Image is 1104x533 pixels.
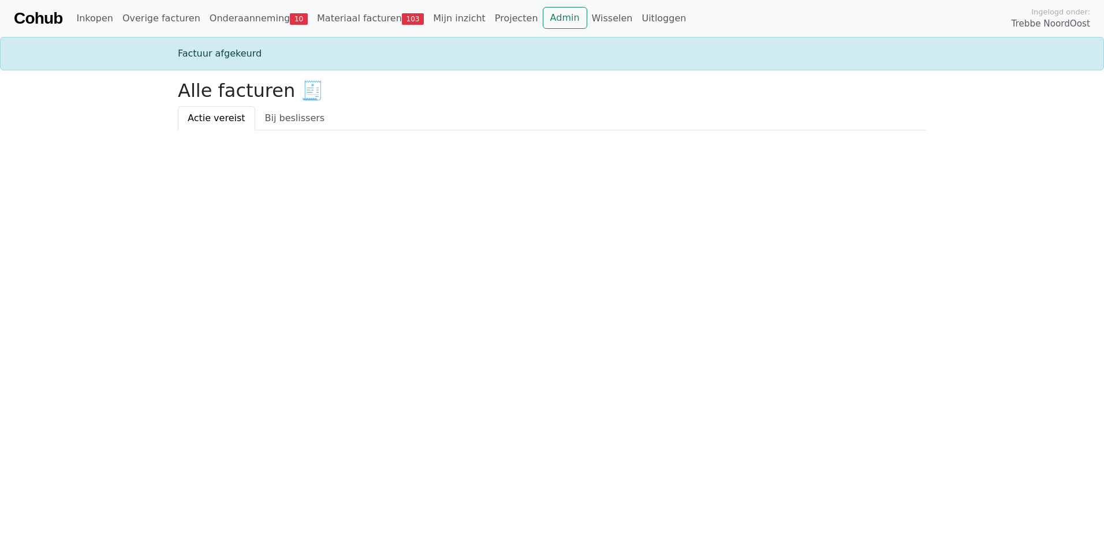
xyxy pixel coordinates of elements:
a: Uitloggen [637,7,691,30]
a: Mijn inzicht [428,7,490,30]
a: Overige facturen [118,7,205,30]
span: Ingelogd onder: [1031,6,1090,17]
a: Inkopen [72,7,117,30]
a: Materiaal facturen103 [312,7,428,30]
a: Admin [543,7,587,29]
a: Bij beslissers [255,106,335,130]
a: Projecten [490,7,543,30]
span: 10 [290,13,308,25]
a: Actie vereist [178,106,255,130]
a: Wisselen [587,7,637,30]
a: Onderaanneming10 [205,7,312,30]
span: Trebbe NoordOost [1012,17,1090,31]
h2: Alle facturen 🧾 [178,80,926,102]
span: 103 [402,13,424,25]
div: Factuur afgekeurd [171,47,933,61]
a: Cohub [14,5,62,32]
